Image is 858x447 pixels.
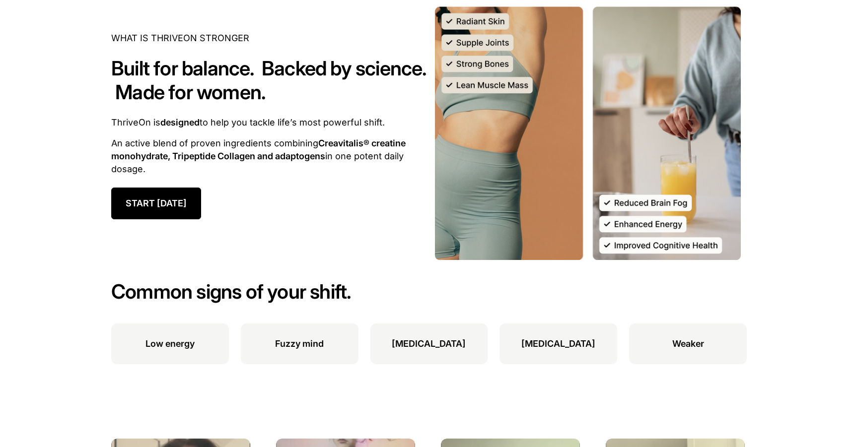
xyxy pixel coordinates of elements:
[145,337,195,350] p: Low energy
[392,337,466,350] p: [MEDICAL_DATA]
[111,280,747,304] h2: Common signs of your shift.
[111,57,429,104] h2: Built for balance. Backed by science. Made for women.
[275,337,324,350] p: Fuzzy mind
[111,188,201,219] a: START [DATE]
[521,337,595,350] p: [MEDICAL_DATA]
[111,32,429,45] p: WHAT IS THRIVEON STRONGER
[111,137,429,176] p: An active blend of proven ingredients combining in one potent daily dosage.
[160,117,200,128] strong: designed
[111,116,429,129] p: ThriveOn is to help you tackle life’s most powerful shift.
[5,3,35,33] button: Gorgias live chat
[672,337,704,350] p: Weaker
